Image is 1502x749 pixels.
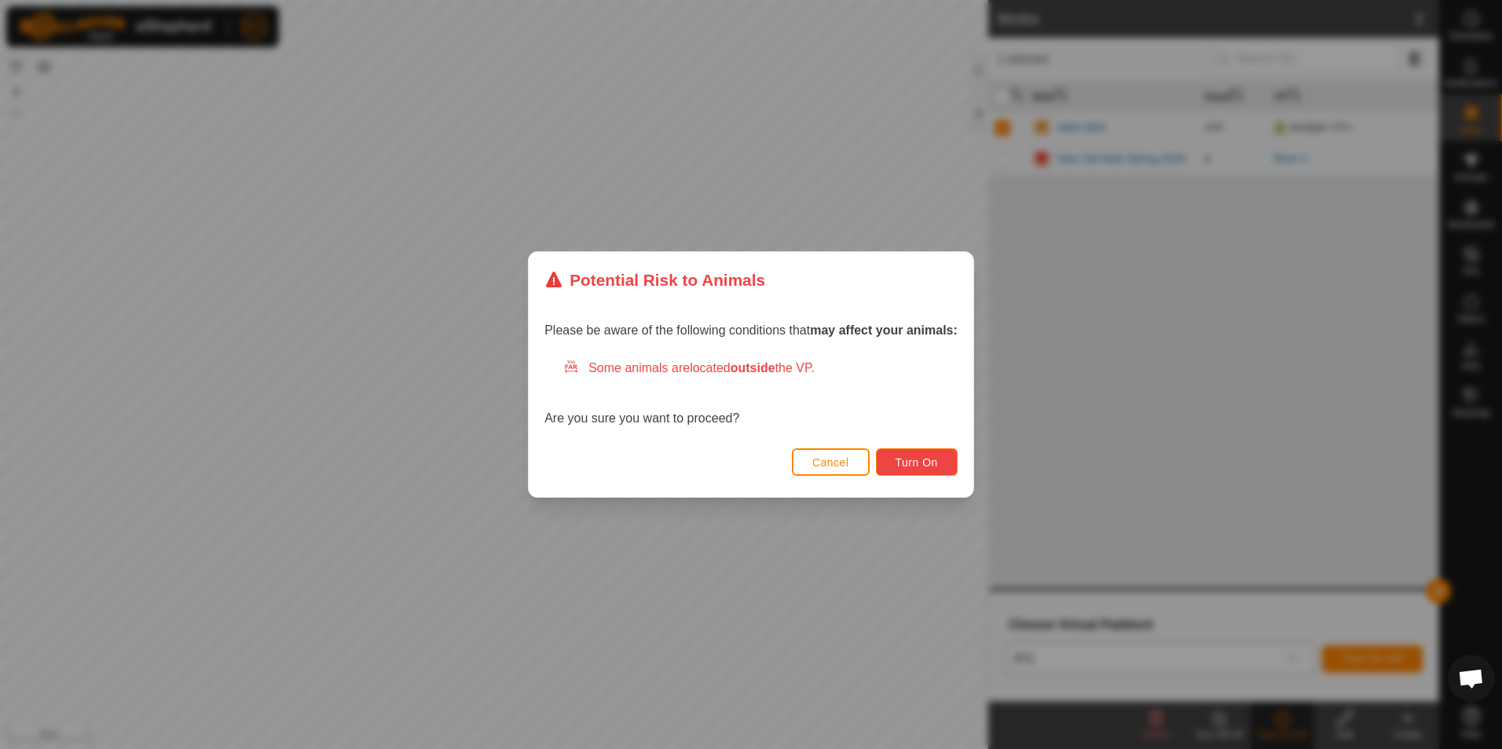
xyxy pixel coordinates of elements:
[731,361,775,374] strong: outside
[1448,655,1495,702] a: Open chat
[876,448,958,476] button: Turn On
[544,323,958,337] span: Please be aware of the following conditions that
[810,323,958,337] strong: may affect your animals:
[792,448,870,476] button: Cancel
[812,456,849,469] span: Cancel
[690,361,815,374] span: located the VP.
[544,359,958,428] div: Are you sure you want to proceed?
[896,456,938,469] span: Turn On
[563,359,958,378] div: Some animals are
[544,268,765,292] div: Potential Risk to Animals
